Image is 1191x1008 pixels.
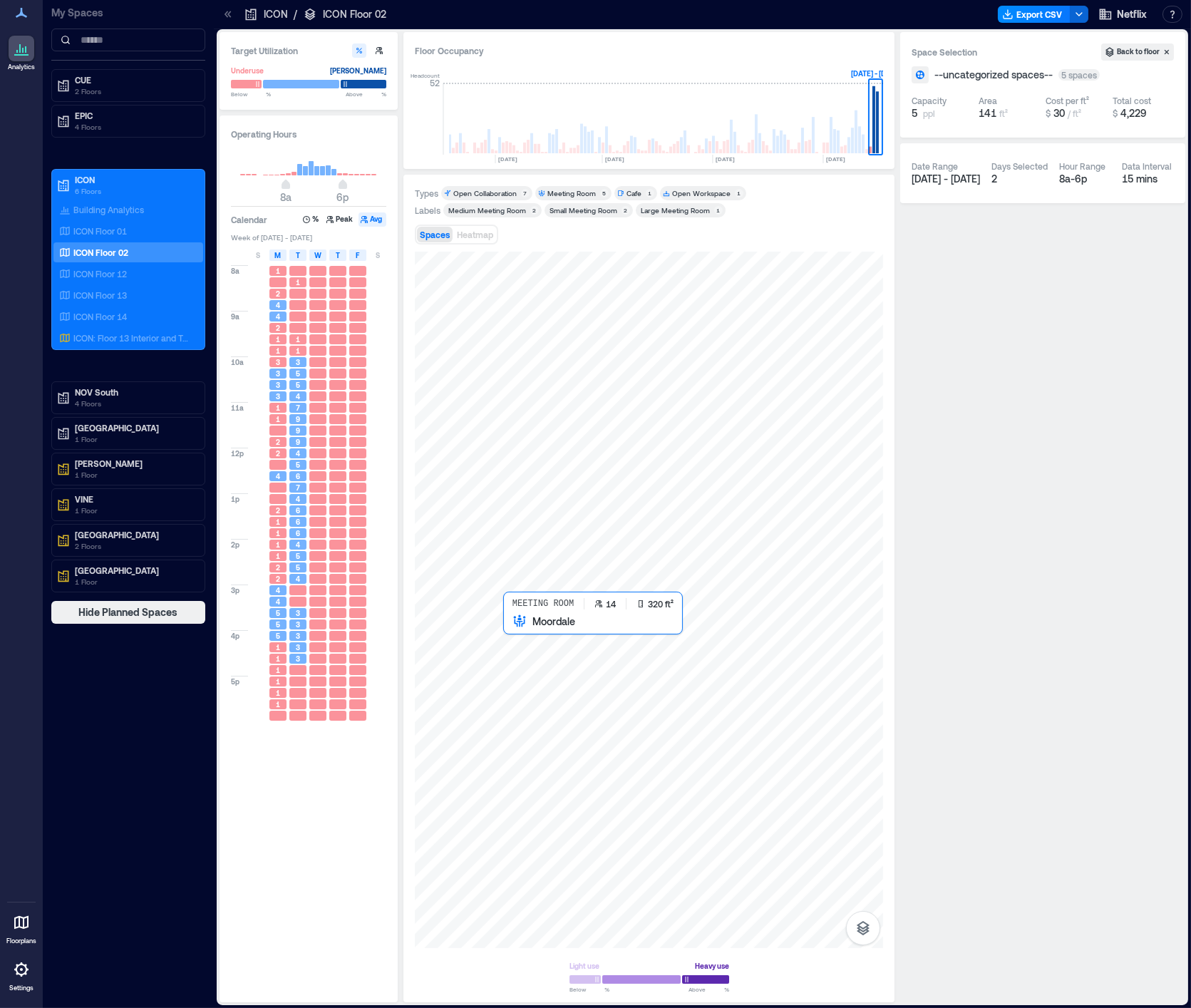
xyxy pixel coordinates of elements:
span: 6 [296,471,300,481]
span: 2 [276,574,280,584]
span: 12p [231,448,244,458]
div: 1 [735,189,743,197]
div: 15 mins [1123,172,1175,186]
div: Heavy use [695,959,729,973]
p: 6 Floors [75,185,195,197]
span: --uncategorized spaces-- [934,68,1053,82]
span: $ [1046,108,1051,118]
span: 1 [276,346,280,356]
span: 11a [231,403,244,413]
span: 5 [276,631,280,641]
span: 4,229 [1120,107,1147,119]
div: 2 [530,206,539,215]
p: VINE [75,493,195,505]
span: 1 [276,688,280,698]
div: Data Interval [1123,160,1172,172]
span: 4 [296,391,300,401]
span: 4 [296,574,300,584]
span: 4 [296,448,300,458]
span: 141 [979,107,996,119]
span: Netflix [1117,7,1147,21]
span: 1 [276,528,280,538]
text: [DATE] [498,155,517,163]
button: Back to floor [1101,43,1174,61]
div: Hour Range [1059,160,1105,172]
span: Hide Planned Spaces [79,605,178,619]
span: 5p [231,677,239,686]
span: 9 [296,437,300,447]
span: [DATE] - [DATE] [912,173,980,185]
span: 6 [296,528,300,538]
a: Analytics [4,31,39,76]
span: 1 [276,517,280,527]
p: [GEOGRAPHIC_DATA] [75,565,195,576]
span: 4 [276,300,280,310]
button: % [301,212,323,227]
p: 4 Floors [75,121,195,133]
span: $ [1113,108,1118,118]
text: [DATE] [605,155,624,163]
span: M [275,250,282,261]
div: 1 [646,189,654,197]
span: 1 [276,677,280,686]
p: Analytics [8,63,35,71]
button: Export CSV [998,6,1071,23]
p: EPIC [75,110,195,121]
div: Days Selected [991,160,1048,172]
div: Date Range [912,160,958,172]
p: ICON Floor 01 [73,225,127,237]
p: My Spaces [51,6,205,20]
span: 1 [276,403,280,413]
span: 3 [296,619,300,629]
div: Meeting Room [547,188,596,198]
span: 3 [276,369,280,379]
p: ICON Floor 12 [73,268,127,279]
span: T [296,250,300,261]
p: [PERSON_NAME] [75,458,195,469]
p: Floorplans [6,937,36,945]
p: 1 Floor [75,505,195,516]
span: 1 [296,346,300,356]
div: 7 [521,189,530,197]
p: NOV South [75,386,195,398]
span: 30 [1053,107,1065,119]
p: [GEOGRAPHIC_DATA] [75,529,195,540]
text: [DATE] [826,155,845,163]
span: Above % [346,90,386,98]
span: 6 [296,517,300,527]
span: 3 [296,631,300,641]
h3: Space Selection [912,45,1101,59]
p: ICON Floor 14 [73,311,127,322]
span: 2 [276,323,280,333]
div: 2 [622,206,630,215]
span: S [376,250,380,261]
span: Below % [231,90,271,98]
div: Total cost [1113,95,1151,106]
div: [PERSON_NAME] [330,63,386,78]
div: Labels [415,205,440,216]
span: 5 [912,106,917,120]
p: 1 Floor [75,469,195,480]
span: 3 [296,608,300,618]
span: 1 [296,334,300,344]
div: Floor Occupancy [415,43,883,58]
a: Floorplans [2,905,41,950]
span: 1p [231,494,239,504]
span: S [256,250,260,261]
span: 2p [231,540,239,550]
span: Above % [689,985,729,994]
h3: Calendar [231,212,267,227]
div: 2 [991,172,1048,186]
span: 1 [296,277,300,287]
span: 4 [276,471,280,481]
div: 5 [600,189,609,197]
span: 3 [276,357,280,367]
span: 2 [276,562,280,572]
p: 4 Floors [75,398,195,409]
span: 10a [231,357,244,367]
span: T [336,250,340,261]
a: Settings [4,952,38,997]
p: ICON [75,174,195,185]
div: Light use [569,959,599,973]
div: Small Meeting Room [550,205,617,215]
